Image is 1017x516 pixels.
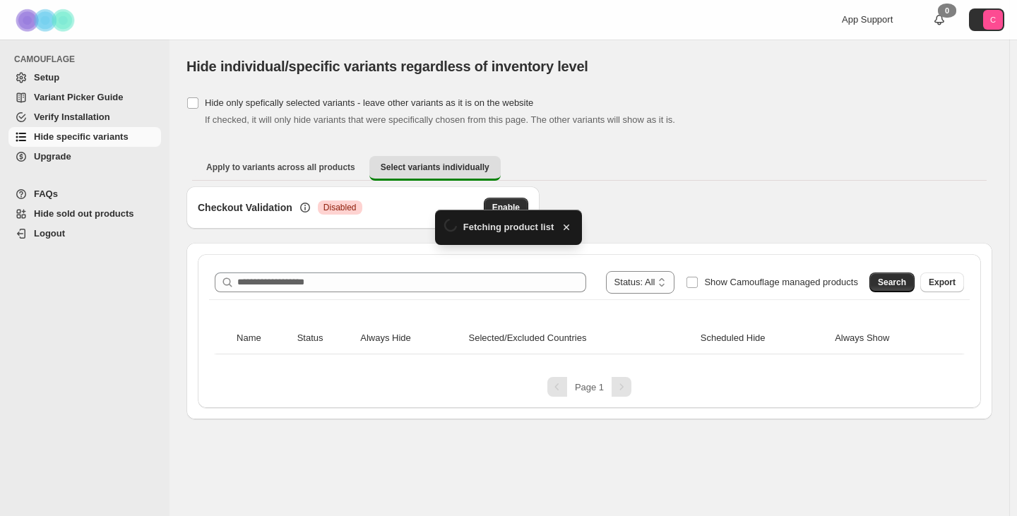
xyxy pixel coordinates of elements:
[34,188,58,199] span: FAQs
[381,162,489,173] span: Select variants individually
[34,151,71,162] span: Upgrade
[8,68,161,88] a: Setup
[463,220,554,234] span: Fetching product list
[209,377,970,397] nav: Pagination
[983,10,1003,30] span: Avatar with initials C
[186,186,992,419] div: Select variants individually
[34,131,129,142] span: Hide specific variants
[990,16,996,24] text: C
[929,277,956,288] span: Export
[842,14,893,25] span: App Support
[8,107,161,127] a: Verify Installation
[704,277,858,287] span: Show Camouflage managed products
[34,228,65,239] span: Logout
[8,204,161,224] a: Hide sold out products
[465,323,696,354] th: Selected/Excluded Countries
[696,323,831,354] th: Scheduled Hide
[969,8,1004,31] button: Avatar with initials C
[8,88,161,107] a: Variant Picker Guide
[14,54,162,65] span: CAMOUFLAGE
[205,97,533,108] span: Hide only spefically selected variants - leave other variants as it is on the website
[8,127,161,147] a: Hide specific variants
[8,184,161,204] a: FAQs
[8,224,161,244] a: Logout
[34,92,123,102] span: Variant Picker Guide
[34,112,110,122] span: Verify Installation
[356,323,464,354] th: Always Hide
[293,323,357,354] th: Status
[8,147,161,167] a: Upgrade
[938,4,956,18] div: 0
[932,13,946,27] a: 0
[186,59,588,74] span: Hide individual/specific variants regardless of inventory level
[878,277,906,288] span: Search
[34,72,59,83] span: Setup
[484,198,528,217] button: Enable
[34,208,134,219] span: Hide sold out products
[920,272,964,292] button: Export
[206,162,355,173] span: Apply to variants across all products
[369,156,501,181] button: Select variants individually
[492,202,520,213] span: Enable
[323,202,357,213] span: Disabled
[831,323,946,354] th: Always Show
[195,156,367,179] button: Apply to variants across all products
[232,323,293,354] th: Name
[869,272,915,292] button: Search
[198,200,292,215] h3: Checkout Validation
[205,114,675,125] span: If checked, it will only hide variants that were specifically chosen from this page. The other va...
[575,382,604,392] span: Page 1
[11,1,82,40] img: Camouflage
